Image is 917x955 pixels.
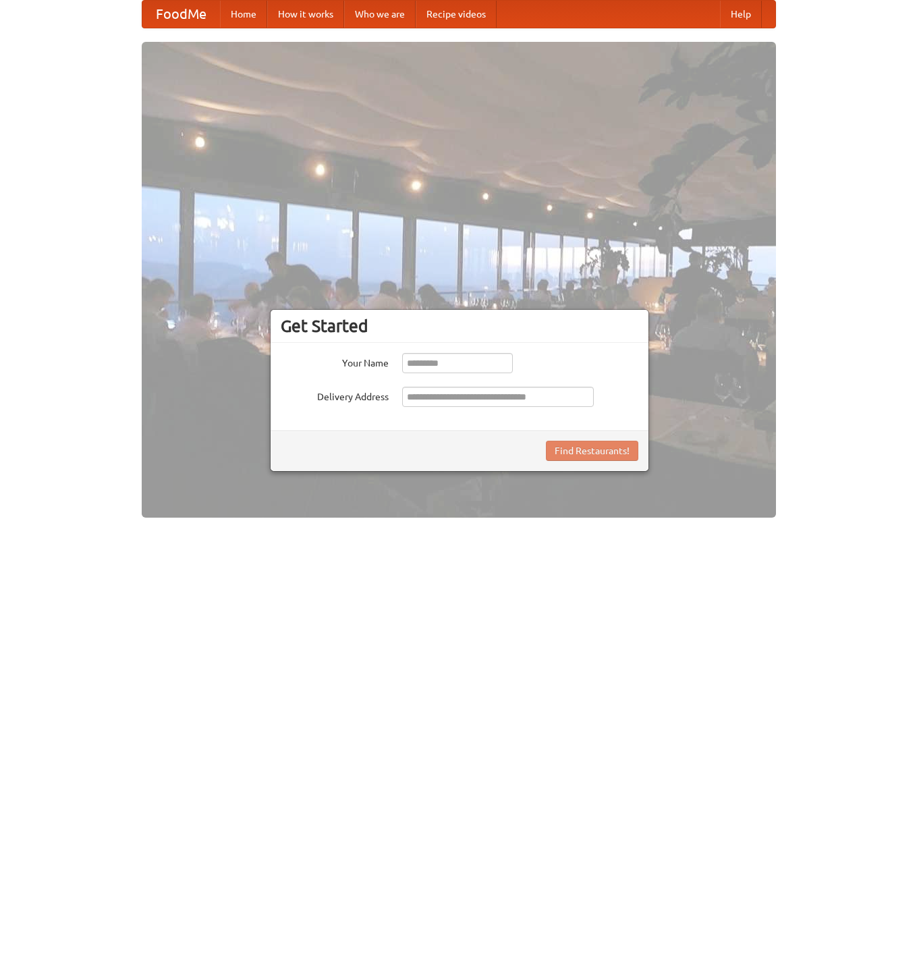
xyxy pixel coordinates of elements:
[546,441,638,461] button: Find Restaurants!
[267,1,344,28] a: How it works
[142,1,220,28] a: FoodMe
[720,1,762,28] a: Help
[281,353,389,370] label: Your Name
[281,316,638,336] h3: Get Started
[416,1,497,28] a: Recipe videos
[344,1,416,28] a: Who we are
[220,1,267,28] a: Home
[281,387,389,404] label: Delivery Address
